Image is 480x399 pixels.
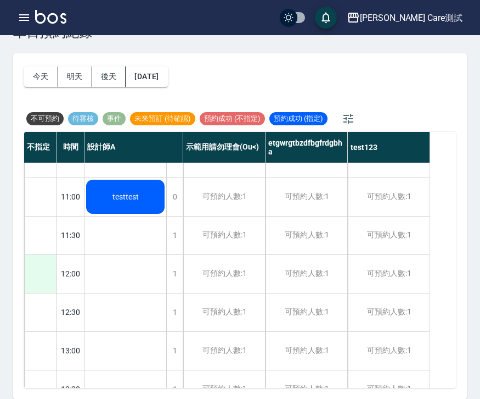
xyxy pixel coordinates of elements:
[183,217,265,254] div: 可預約人數:1
[166,255,183,293] div: 1
[57,178,84,216] div: 11:00
[183,255,265,293] div: 可預約人數:1
[342,7,467,29] button: [PERSON_NAME] Care測試
[183,178,265,216] div: 可預約人數:1
[348,293,430,331] div: 可預約人數:1
[26,114,64,124] span: 不可預約
[183,132,266,163] div: 示範用請勿理會(Ou<)
[84,132,183,163] div: 設計師A
[68,114,98,124] span: 待審核
[57,293,84,331] div: 12:30
[266,255,347,293] div: 可預約人數:1
[348,255,430,293] div: 可預約人數:1
[92,66,126,87] button: 後天
[266,178,347,216] div: 可預約人數:1
[266,332,347,370] div: 可預約人數:1
[103,114,126,124] span: 事件
[315,7,337,29] button: save
[166,332,183,370] div: 1
[126,66,167,87] button: [DATE]
[269,114,327,124] span: 預約成功 (指定)
[348,178,430,216] div: 可預約人數:1
[266,293,347,331] div: 可預約人數:1
[57,331,84,370] div: 13:00
[24,132,57,163] div: 不指定
[348,217,430,254] div: 可預約人數:1
[110,192,141,201] span: testtest
[166,293,183,331] div: 1
[57,132,84,163] div: 時間
[166,217,183,254] div: 1
[183,293,265,331] div: 可預約人數:1
[348,132,430,163] div: test123
[57,216,84,254] div: 11:30
[24,66,58,87] button: 今天
[35,10,66,24] img: Logo
[200,114,265,124] span: 預約成功 (不指定)
[57,254,84,293] div: 12:00
[58,66,92,87] button: 明天
[166,178,183,216] div: 0
[130,114,195,124] span: 未來預訂 (待確認)
[183,332,265,370] div: 可預約人數:1
[266,217,347,254] div: 可預約人數:1
[266,132,348,163] div: etgwrgtbzdfbgfrdgbha
[360,11,462,25] div: [PERSON_NAME] Care測試
[348,332,430,370] div: 可預約人數:1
